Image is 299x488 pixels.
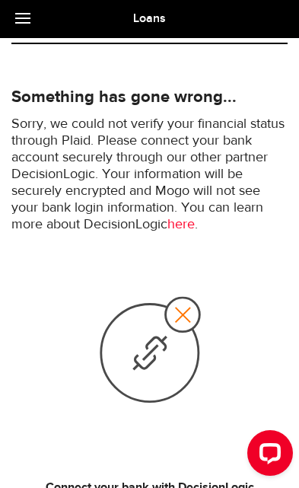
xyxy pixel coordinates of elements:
a: here [167,218,195,231]
h2: Something has gone wrong... [11,85,288,110]
iframe: LiveChat chat widget [235,424,299,488]
p: Sorry, we could not verify your financial status through Plaid. Please connect your bank account ... [11,116,288,233]
span: Loans [133,11,166,26]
